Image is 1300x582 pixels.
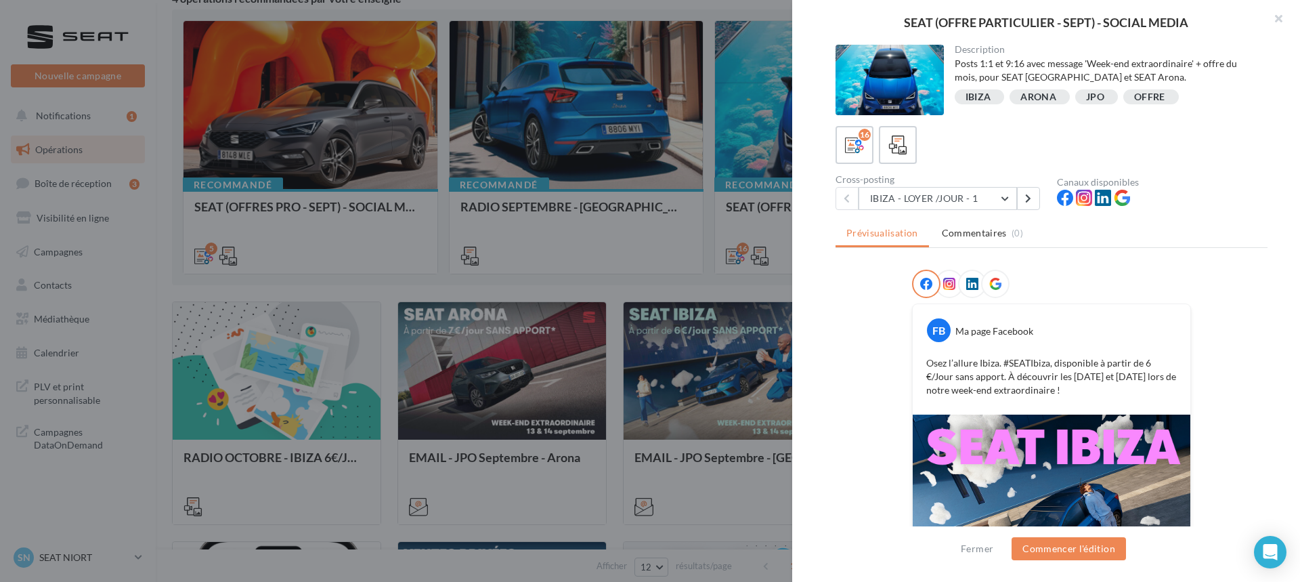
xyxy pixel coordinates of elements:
div: Canaux disponibles [1057,178,1267,187]
div: OFFRE [1134,92,1165,102]
div: FB [927,318,951,342]
div: Posts 1:1 et 9:16 avec message 'Week-end extraordinaire' + offre du mois, pour SEAT [GEOGRAPHIC_D... [955,57,1257,84]
div: Cross-posting [836,175,1046,184]
div: JPO [1086,92,1104,102]
div: SEAT (OFFRE PARTICULIER - SEPT) - SOCIAL MEDIA [814,16,1278,28]
button: Commencer l'édition [1012,537,1126,560]
div: Description [955,45,1257,54]
span: (0) [1012,228,1023,238]
div: ARONA [1020,92,1056,102]
span: Commentaires [942,226,1007,240]
div: 16 [859,129,871,141]
p: Osez l’allure Ibiza. #SEATIbiza, disponible à partir de 6 €/Jour sans apport. À découvrir les [DA... [926,356,1177,397]
button: IBIZA - LOYER /JOUR - 1 [859,187,1017,210]
button: Fermer [955,541,999,557]
div: IBIZA [966,92,991,102]
div: Open Intercom Messenger [1254,536,1286,568]
div: Ma page Facebook [955,325,1033,338]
